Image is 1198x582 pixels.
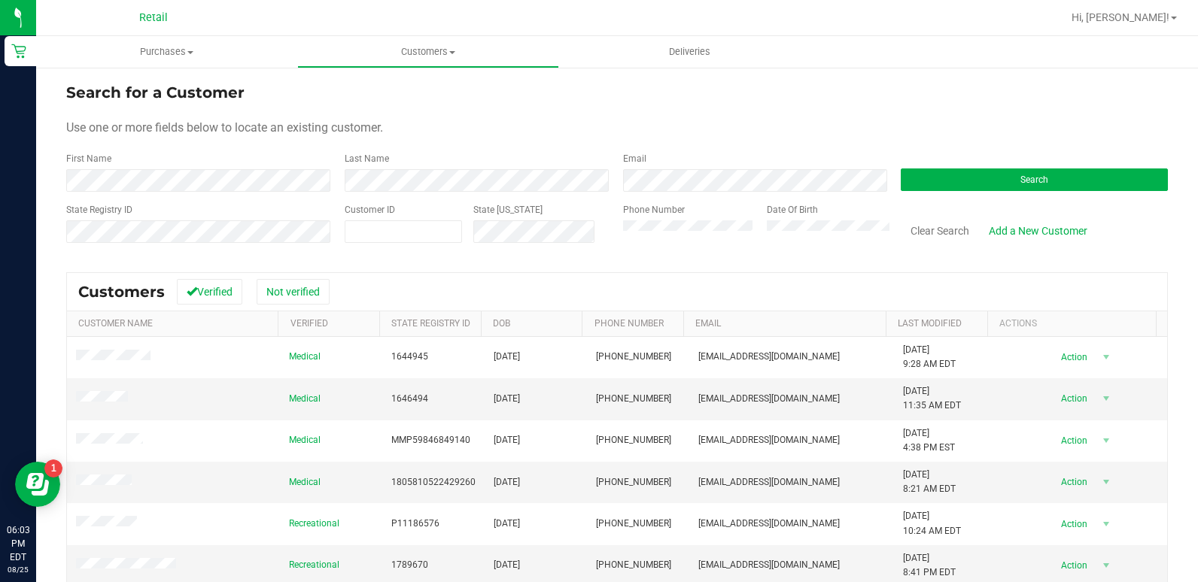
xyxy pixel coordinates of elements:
span: Recreational [289,517,339,531]
span: Customers [78,283,165,301]
span: [PHONE_NUMBER] [596,517,671,531]
a: Customers [297,36,558,68]
label: Date Of Birth [767,203,818,217]
span: [PHONE_NUMBER] [596,558,671,572]
a: Verified [290,318,328,329]
a: State Registry Id [391,318,470,329]
span: select [1097,471,1116,493]
span: Customers [298,45,558,59]
a: Phone Number [594,318,664,329]
label: Customer ID [345,203,395,217]
span: [EMAIL_ADDRESS][DOMAIN_NAME] [698,517,840,531]
span: select [1097,555,1116,576]
span: Action [1048,388,1097,409]
button: Not verified [257,279,330,305]
span: Search [1020,174,1048,185]
label: State Registry ID [66,203,132,217]
span: [DATE] [494,517,520,531]
span: 1805810522429260 [391,475,476,490]
button: Verified [177,279,242,305]
span: Action [1048,555,1097,576]
span: P11186576 [391,517,439,531]
span: [DATE] 9:28 AM EDT [903,343,956,371]
span: [DATE] [494,350,520,364]
span: select [1097,347,1116,368]
span: Action [1048,430,1097,451]
span: Medical [289,392,321,406]
iframe: Resource center unread badge [44,459,62,477]
span: [PHONE_NUMBER] [596,392,671,406]
button: Clear Search [901,218,979,244]
a: DOB [493,318,510,329]
span: 1644945 [391,350,428,364]
span: Medical [289,350,321,364]
span: Search for a Customer [66,83,245,102]
span: Action [1048,514,1097,535]
span: [DATE] 8:21 AM EDT [903,468,956,496]
label: Phone Number [623,203,685,217]
span: [DATE] 11:35 AM EDT [903,384,961,413]
label: State [US_STATE] [473,203,543,217]
a: Add a New Customer [979,218,1097,244]
span: [DATE] [494,433,520,447]
span: Recreational [289,558,339,572]
span: [DATE] [494,475,520,490]
span: Medical [289,475,321,490]
span: [EMAIL_ADDRESS][DOMAIN_NAME] [698,350,840,364]
inline-svg: Retail [11,44,26,59]
span: [PHONE_NUMBER] [596,475,671,490]
span: Purchases [36,45,297,59]
span: Hi, [PERSON_NAME]! [1072,11,1169,23]
span: Deliveries [649,45,731,59]
span: [PHONE_NUMBER] [596,433,671,447]
span: [EMAIL_ADDRESS][DOMAIN_NAME] [698,558,840,572]
label: Last Name [345,152,389,165]
span: select [1097,388,1116,409]
span: Medical [289,433,321,447]
iframe: Resource center [15,462,60,507]
span: [EMAIL_ADDRESS][DOMAIN_NAME] [698,475,840,490]
span: [DATE] 10:24 AM EDT [903,509,961,538]
label: First Name [66,152,111,165]
a: Customer Name [78,318,153,329]
span: Action [1048,471,1097,493]
div: Actions [999,318,1151,329]
span: Action [1048,347,1097,368]
span: [DATE] 8:41 PM EDT [903,551,956,580]
span: Use one or more fields below to locate an existing customer. [66,120,383,135]
label: Email [623,152,646,165]
a: Email [695,318,721,329]
span: [DATE] [494,558,520,572]
span: [EMAIL_ADDRESS][DOMAIN_NAME] [698,433,840,447]
span: select [1097,514,1116,535]
a: Last Modified [898,318,962,329]
p: 06:03 PM EDT [7,523,29,564]
a: Deliveries [559,36,820,68]
p: 08/25 [7,564,29,575]
span: [EMAIL_ADDRESS][DOMAIN_NAME] [698,392,840,406]
span: 1646494 [391,392,428,406]
span: Retail [139,11,168,24]
span: 1789670 [391,558,428,572]
span: select [1097,430,1116,451]
button: Search [901,168,1168,191]
span: [PHONE_NUMBER] [596,350,671,364]
span: MMP59846849140 [391,433,470,447]
span: [DATE] [494,392,520,406]
span: [DATE] 4:38 PM EST [903,426,955,455]
a: Purchases [36,36,297,68]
